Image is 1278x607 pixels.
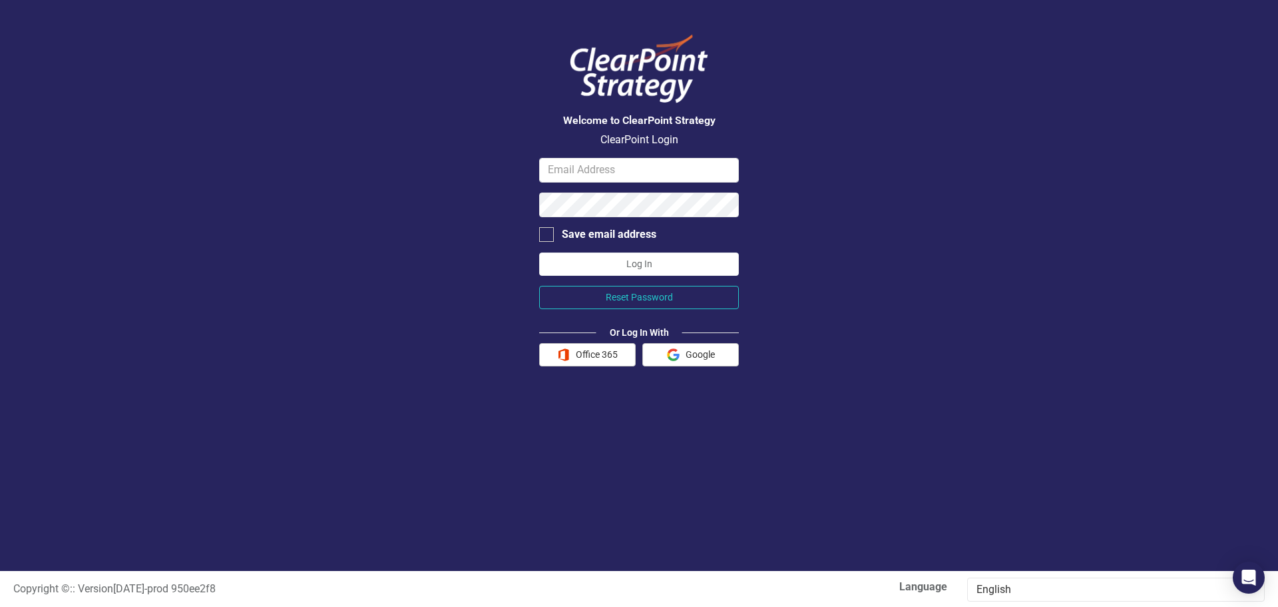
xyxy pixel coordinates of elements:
[1233,562,1265,594] div: Open Intercom Messenger
[557,348,570,361] img: Office 365
[642,343,739,366] button: Google
[3,582,639,597] div: :: Version [DATE] - prod 950ee2f8
[13,582,70,595] span: Copyright ©
[976,582,1241,598] div: English
[539,133,739,148] p: ClearPoint Login
[667,348,680,361] img: Google
[649,580,947,595] label: Language
[562,227,656,243] div: Save email address
[539,158,739,183] input: Email Address
[539,253,739,276] button: Log In
[539,115,739,127] h3: Welcome to ClearPoint Strategy
[559,27,719,111] img: ClearPoint Logo
[539,286,739,309] button: Reset Password
[596,326,682,339] div: Or Log In With
[539,343,636,366] button: Office 365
